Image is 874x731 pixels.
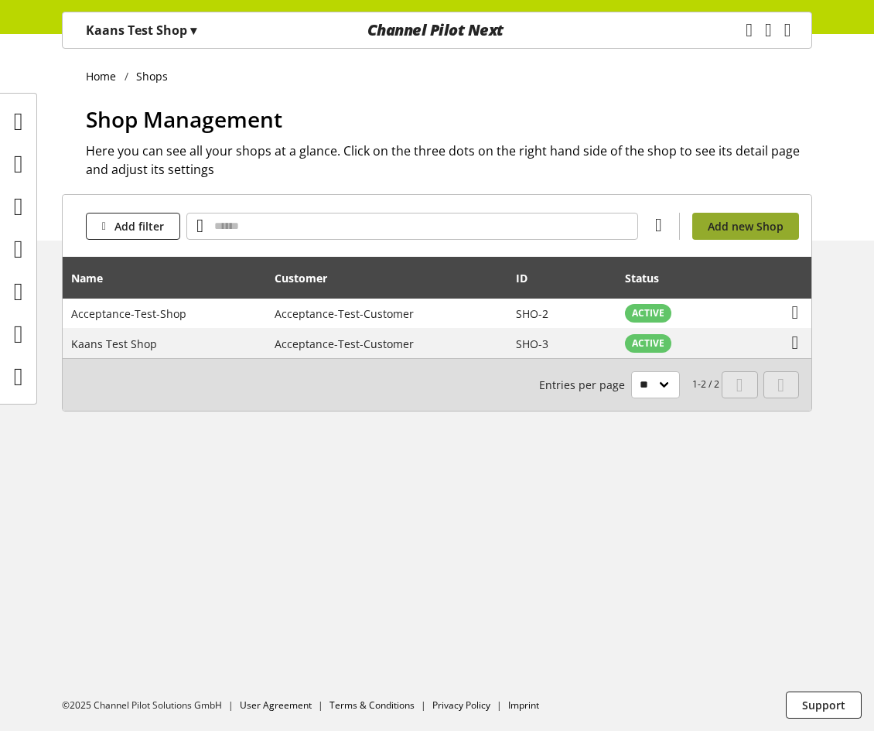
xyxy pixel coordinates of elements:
[275,336,414,351] span: Acceptance-Test-Customer
[86,142,812,179] h2: Here you can see all your shops at a glance. Click on the three dots on the right hand side of th...
[71,306,186,321] span: Acceptance-Test-Shop
[275,306,414,321] span: Acceptance-Test-Customer
[625,270,674,286] div: Status
[71,336,157,351] span: Kaans Test Shop
[62,699,240,712] li: ©2025 Channel Pilot Solutions GmbH
[508,699,539,712] a: Imprint
[632,306,664,320] span: ACTIVE
[71,270,118,286] div: Name
[190,22,196,39] span: ▾
[86,21,196,39] p: Kaans Test Shop
[114,218,164,234] span: Add filter
[86,104,282,134] span: Shop Management
[86,68,125,84] a: Home
[539,377,631,393] span: Entries per page
[632,336,664,350] span: ACTIVE
[240,699,312,712] a: User Agreement
[329,699,415,712] a: Terms & Conditions
[62,12,812,49] nav: main navigation
[802,697,845,713] span: Support
[539,371,719,398] small: 1-2 / 2
[708,218,784,234] span: Add new Shop
[516,270,543,286] div: ID
[692,213,799,240] a: Add new Shop
[432,699,490,712] a: Privacy Policy
[516,306,548,321] span: SHO-2
[516,336,548,351] span: SHO-3
[275,270,343,286] div: Customer
[86,213,180,240] button: Add filter
[786,692,862,719] button: Support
